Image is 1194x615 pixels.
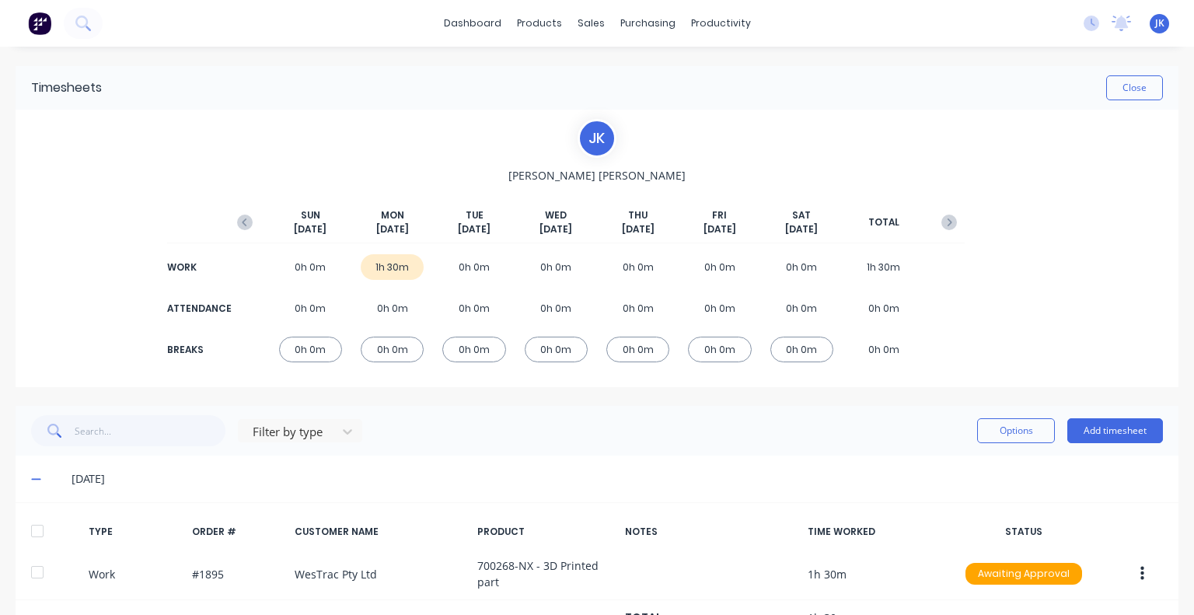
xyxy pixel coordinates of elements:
span: TOTAL [868,215,899,229]
div: ORDER # [192,525,282,539]
div: NOTES [625,525,794,539]
div: BREAKS [167,343,229,357]
span: [DATE] [539,222,572,236]
div: Timesheets [31,79,102,97]
div: productivity [683,12,759,35]
span: [DATE] [376,222,409,236]
span: [DATE] [622,222,655,236]
div: 0h 0m [442,254,505,280]
span: [PERSON_NAME] [PERSON_NAME] [508,167,686,183]
div: 0h 0m [361,295,424,321]
div: 0h 0m [688,254,751,280]
div: TYPE [89,525,179,539]
div: 0h 0m [688,337,751,362]
div: 0h 0m [770,254,833,280]
div: purchasing [613,12,683,35]
div: PRODUCT [477,525,613,539]
input: Search... [75,415,226,446]
span: WED [545,208,567,222]
div: products [509,12,570,35]
span: MON [381,208,404,222]
div: 0h 0m [770,337,833,362]
span: SUN [301,208,320,222]
div: J K [578,119,616,158]
span: TUE [466,208,484,222]
span: FRI [712,208,727,222]
span: [DATE] [785,222,818,236]
div: 0h 0m [279,337,342,362]
div: [DATE] [72,470,1163,487]
img: Factory [28,12,51,35]
span: THU [628,208,648,222]
div: ATTENDANCE [167,302,229,316]
div: STATUS [955,525,1091,539]
a: dashboard [436,12,509,35]
div: 1h 30m [361,254,424,280]
div: 0h 0m [442,295,505,321]
div: 0h 0m [852,337,915,362]
div: 0h 0m [442,337,505,362]
div: CUSTOMER NAME [295,525,464,539]
span: [DATE] [703,222,736,236]
div: 0h 0m [606,337,669,362]
span: [DATE] [458,222,491,236]
div: 0h 0m [770,295,833,321]
div: WORK [167,260,229,274]
div: 0h 0m [525,295,588,321]
div: 0h 0m [606,295,669,321]
div: sales [570,12,613,35]
div: 0h 0m [688,295,751,321]
div: 0h 0m [279,254,342,280]
div: 1h 30m [852,254,915,280]
div: 0h 0m [279,295,342,321]
div: 0h 0m [525,254,588,280]
span: [DATE] [294,222,326,236]
div: 0h 0m [361,337,424,362]
div: 0h 0m [606,254,669,280]
div: 0h 0m [852,295,915,321]
div: TIME WORKED [808,525,944,539]
span: JK [1155,16,1164,30]
div: Awaiting Approval [965,563,1082,585]
button: Add timesheet [1067,418,1163,443]
button: Options [977,418,1055,443]
span: SAT [792,208,811,222]
button: Close [1106,75,1163,100]
div: 0h 0m [525,337,588,362]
